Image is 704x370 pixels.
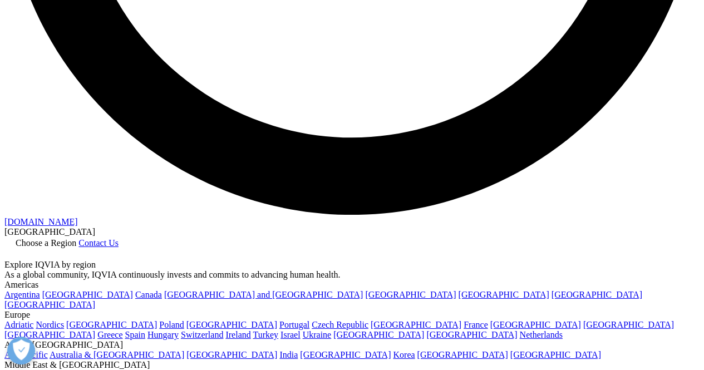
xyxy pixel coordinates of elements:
a: Ireland [225,330,250,339]
a: Canada [135,290,162,299]
a: [GEOGRAPHIC_DATA] [66,320,157,329]
a: Israel [280,330,301,339]
a: Hungary [147,330,179,339]
a: Turkey [253,330,278,339]
a: Adriatic [4,320,33,329]
a: [GEOGRAPHIC_DATA] [4,300,95,309]
div: [GEOGRAPHIC_DATA] [4,227,700,237]
a: Argentina [4,290,40,299]
a: [GEOGRAPHIC_DATA] [510,350,601,359]
a: Portugal [279,320,309,329]
a: [GEOGRAPHIC_DATA] [186,320,277,329]
a: Poland [159,320,184,329]
a: [GEOGRAPHIC_DATA] [552,290,642,299]
a: [GEOGRAPHIC_DATA] [42,290,133,299]
a: India [279,350,298,359]
div: Europe [4,310,700,320]
a: Greece [97,330,122,339]
a: France [464,320,488,329]
div: Explore IQVIA by region [4,260,700,270]
a: [GEOGRAPHIC_DATA] [365,290,456,299]
a: Korea [393,350,415,359]
a: Nordics [36,320,64,329]
a: [GEOGRAPHIC_DATA] and [GEOGRAPHIC_DATA] [164,290,363,299]
div: Middle East & [GEOGRAPHIC_DATA] [4,360,700,370]
a: Czech Republic [312,320,368,329]
a: [GEOGRAPHIC_DATA] [583,320,674,329]
span: Choose a Region [16,238,76,248]
a: [DOMAIN_NAME] [4,217,78,226]
a: [GEOGRAPHIC_DATA] [333,330,424,339]
a: Netherlands [519,330,562,339]
a: Australia & [GEOGRAPHIC_DATA] [50,350,184,359]
a: [GEOGRAPHIC_DATA] [300,350,391,359]
a: Switzerland [181,330,223,339]
div: Asia & [GEOGRAPHIC_DATA] [4,340,700,350]
a: [GEOGRAPHIC_DATA] [458,290,549,299]
a: Spain [125,330,145,339]
a: [GEOGRAPHIC_DATA] [186,350,277,359]
a: Contact Us [78,238,119,248]
a: [GEOGRAPHIC_DATA] [4,330,95,339]
a: [GEOGRAPHIC_DATA] [371,320,461,329]
button: Open Preferences [7,337,35,364]
a: [GEOGRAPHIC_DATA] [417,350,508,359]
a: Asia Pacific [4,350,48,359]
a: [GEOGRAPHIC_DATA] [490,320,581,329]
div: Americas [4,280,700,290]
a: Ukraine [303,330,332,339]
div: As a global community, IQVIA continuously invests and commits to advancing human health. [4,270,700,280]
a: [GEOGRAPHIC_DATA] [426,330,517,339]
